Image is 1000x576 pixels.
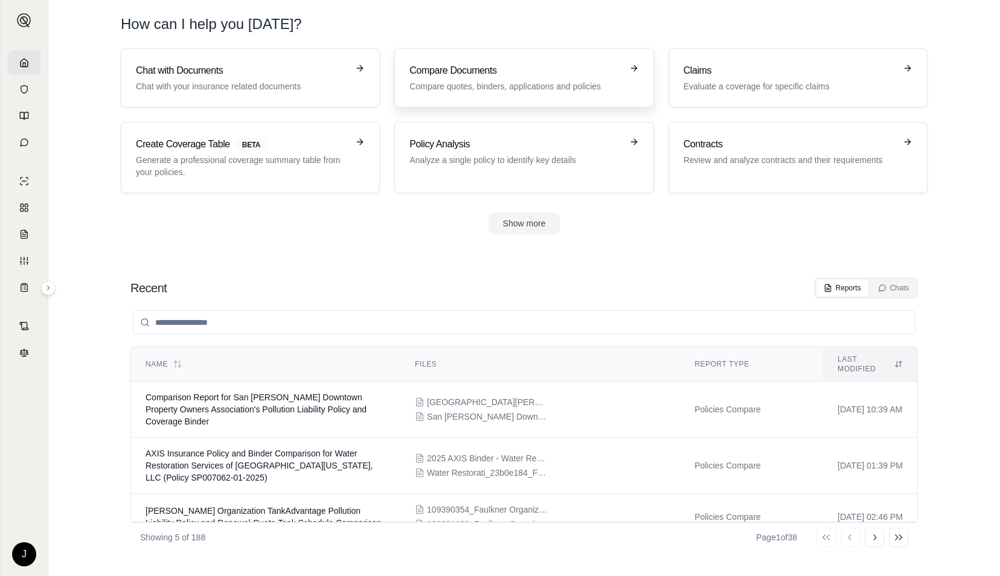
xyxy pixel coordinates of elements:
[8,222,40,246] a: Claim Coverage
[17,13,31,28] img: Expand sidebar
[409,154,621,166] p: Analyze a single policy to identify key details
[684,80,896,92] p: Evaluate a coverage for specific claims
[684,63,896,78] h3: Claims
[409,137,621,152] h3: Policy Analysis
[146,359,386,369] div: Name
[121,14,928,34] h1: How can I help you [DATE]?
[427,396,548,408] span: San Jose Downtown Property Owners Association-CPY G47406547 003-Policy.pdf
[8,77,40,101] a: Documents Vault
[136,154,348,178] p: Generate a professional coverage summary table from your policies.
[756,531,797,543] div: Page 1 of 38
[146,392,367,426] span: Comparison Report for San Jose Downtown Property Owners Association's Pollution Liability Policy ...
[680,382,823,438] td: Policies Compare
[8,314,40,338] a: Contract Analysis
[41,281,56,295] button: Expand sidebar
[816,280,868,296] button: Reports
[8,51,40,75] a: Home
[146,506,381,528] span: Faulkner Organization TankAdvantage Pollution Liability Policy and Renewal Quote Tank Schedule Co...
[409,80,621,92] p: Compare quotes, binders, applications and policies
[871,280,916,296] button: Chats
[136,137,348,152] h3: Create Coverage Table
[427,467,548,479] span: Water Restorati_23b0e184_FinalPolicy.pdf
[680,438,823,494] td: Policies Compare
[823,382,917,438] td: [DATE] 10:39 AM
[684,137,896,152] h3: Contracts
[235,138,268,152] span: BETA
[8,196,40,220] a: Policy Comparisons
[823,438,917,494] td: [DATE] 01:39 PM
[12,542,36,566] div: J
[680,347,823,382] th: Report Type
[394,48,653,107] a: Compare DocumentsCompare quotes, binders, applications and policies
[409,63,621,78] h3: Compare Documents
[8,249,40,273] a: Custom Report
[878,283,909,293] div: Chats
[8,275,40,299] a: Coverage Table
[489,213,560,234] button: Show more
[668,122,928,193] a: ContractsReview and analyze contracts and their requirements
[136,63,348,78] h3: Chat with Documents
[668,48,928,107] a: ClaimsEvaluate a coverage for specific claims
[427,452,548,464] span: 2025 AXIS Binder - Water Restoration Services of Central New York, LLC.pdf
[684,154,896,166] p: Review and analyze contracts and their requirements
[427,411,548,423] span: San Jose Downtown Property Owners Association - Binder.doc.pdf
[8,341,40,365] a: Legal Search Engine
[838,354,903,374] div: Last modified
[8,104,40,128] a: Prompt Library
[121,48,380,107] a: Chat with DocumentsChat with your insurance related documents
[140,531,205,543] p: Showing 5 of 188
[427,504,548,516] span: 109390354_Faulkner Organization-Revised Quote 1.pdf
[394,122,653,193] a: Policy AnalysisAnalyze a single policy to identify key details
[12,8,36,33] button: Expand sidebar
[823,494,917,540] td: [DATE] 02:46 PM
[121,122,380,193] a: Create Coverage TableBETAGenerate a professional coverage summary table from your policies.
[136,80,348,92] p: Chat with your insurance related documents
[130,280,167,296] h2: Recent
[427,518,548,530] span: 102231123_Faulkner Organization-Policy-9.1-PA-AB.pdf
[824,283,861,293] div: Reports
[8,130,40,155] a: Chat
[680,494,823,540] td: Policies Compare
[400,347,680,382] th: Files
[146,449,373,482] span: AXIS Insurance Policy and Binder Comparison for Water Restoration Services of Central New York, L...
[8,169,40,193] a: Single Policy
